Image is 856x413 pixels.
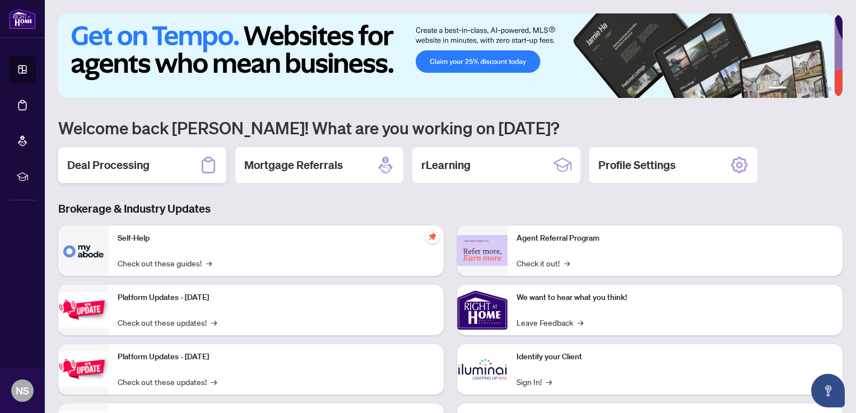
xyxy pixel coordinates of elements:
a: Check it out!→ [517,257,570,269]
h1: Welcome back [PERSON_NAME]! What are you working on [DATE]? [58,117,843,138]
h3: Brokerage & Industry Updates [58,201,843,217]
a: Check out these guides!→ [118,257,212,269]
img: Agent Referral Program [457,235,508,266]
button: Open asap [811,374,845,407]
img: Identify your Client [457,344,508,395]
button: 5 [818,87,822,91]
p: Identify your Client [517,351,834,363]
button: 6 [827,87,831,91]
img: Platform Updates - July 8, 2025 [58,351,109,387]
h2: Mortgage Referrals [244,157,343,173]
a: Check out these updates!→ [118,316,217,328]
img: Slide 0 [58,13,834,98]
h2: Profile Settings [598,157,676,173]
a: Leave Feedback→ [517,316,583,328]
span: NS [16,383,29,398]
a: Check out these updates!→ [118,376,217,388]
p: Self-Help [118,232,435,245]
img: We want to hear what you think! [457,285,508,335]
p: Platform Updates - [DATE] [118,292,435,304]
button: 2 [791,87,795,91]
button: 4 [809,87,813,91]
span: → [546,376,552,388]
span: → [578,316,583,328]
img: logo [9,8,36,29]
button: 1 [769,87,787,91]
a: Sign In!→ [517,376,552,388]
h2: Deal Processing [67,157,150,173]
p: Platform Updates - [DATE] [118,351,435,363]
span: → [564,257,570,269]
span: → [206,257,212,269]
img: Self-Help [58,226,109,276]
p: We want to hear what you think! [517,292,834,304]
img: Platform Updates - July 21, 2025 [58,292,109,327]
span: pushpin [426,230,439,243]
button: 3 [800,87,804,91]
span: → [211,376,217,388]
p: Agent Referral Program [517,232,834,245]
span: → [211,316,217,328]
h2: rLearning [421,157,471,173]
